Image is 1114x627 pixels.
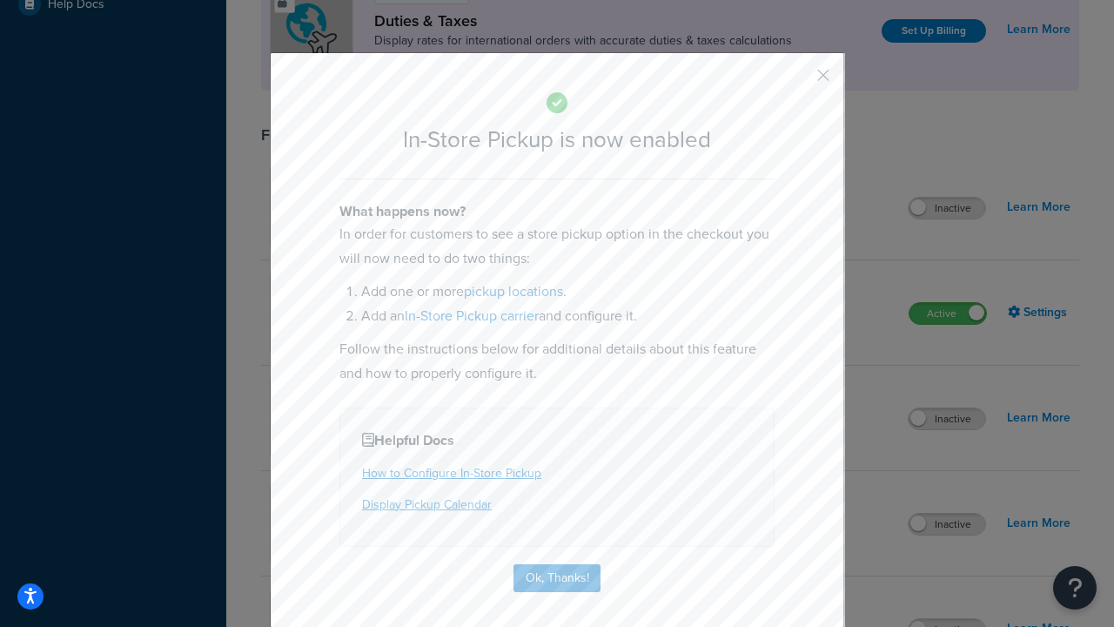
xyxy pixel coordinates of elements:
li: Add an and configure it. [361,304,775,328]
button: Ok, Thanks! [513,564,601,592]
h4: What happens now? [339,201,775,222]
p: Follow the instructions below for additional details about this feature and how to properly confi... [339,337,775,386]
li: Add one or more . [361,280,775,304]
a: In-Store Pickup carrier [405,306,539,326]
h2: In-Store Pickup is now enabled [339,127,775,152]
h4: Helpful Docs [362,430,752,451]
a: pickup locations [464,281,563,301]
p: In order for customers to see a store pickup option in the checkout you will now need to do two t... [339,222,775,271]
a: How to Configure In-Store Pickup [362,464,541,482]
a: Display Pickup Calendar [362,496,492,514]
